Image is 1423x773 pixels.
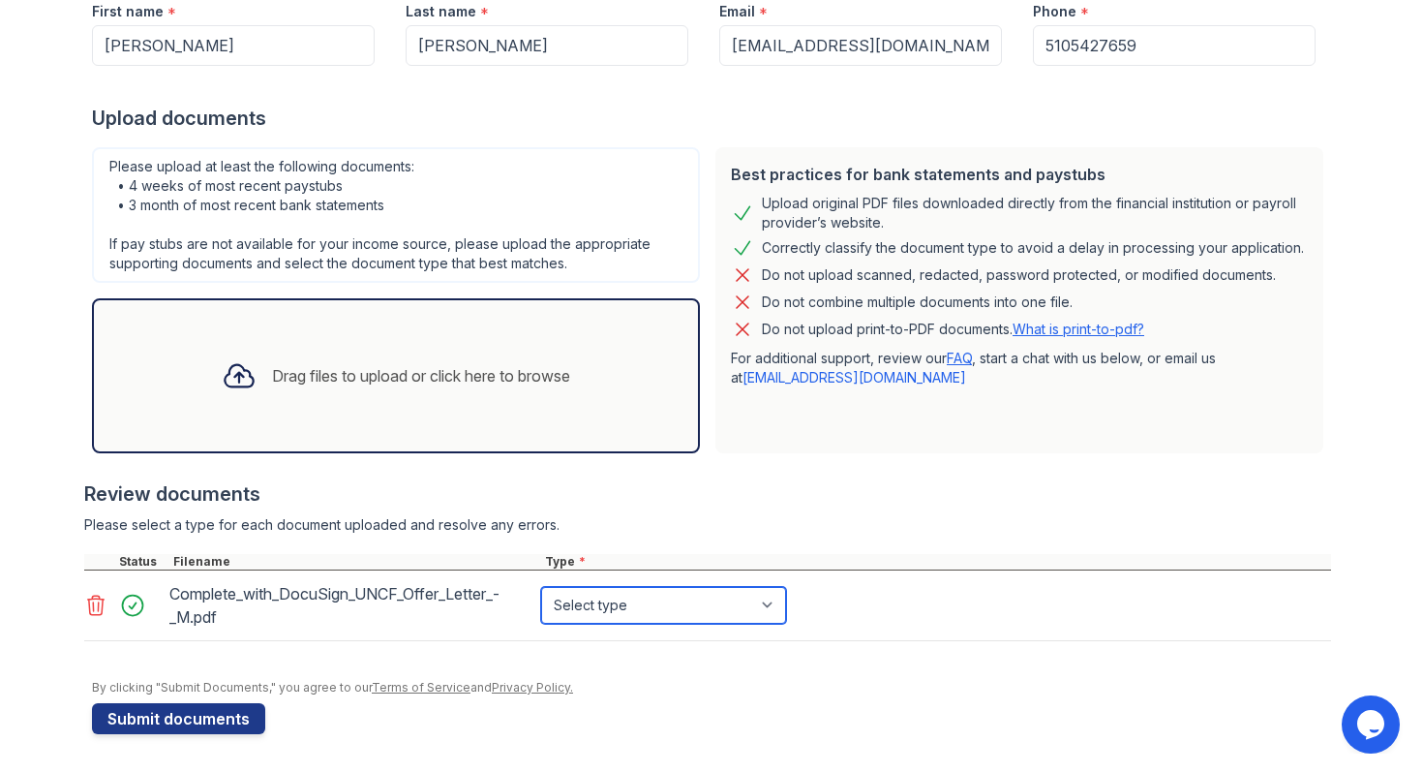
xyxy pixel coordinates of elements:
p: Do not upload print-to-PDF documents. [762,320,1144,339]
div: Type [541,554,1331,570]
div: Please select a type for each document uploaded and resolve any errors. [84,515,1331,535]
p: For additional support, review our , start a chat with us below, or email us at [731,349,1308,387]
label: Phone [1033,2,1076,21]
label: Email [719,2,755,21]
div: Correctly classify the document type to avoid a delay in processing your application. [762,236,1304,260]
div: Do not upload scanned, redacted, password protected, or modified documents. [762,263,1276,287]
div: Drag files to upload or click here to browse [272,364,570,387]
div: Upload original PDF files downloaded directly from the financial institution or payroll provider’... [762,194,1308,232]
a: FAQ [947,350,972,366]
div: Do not combine multiple documents into one file. [762,291,1073,314]
div: Status [115,554,169,570]
div: By clicking "Submit Documents," you agree to our and [92,680,1331,696]
button: Submit documents [92,703,265,734]
div: Complete_with_DocuSign_UNCF_Offer_Letter_-_M.pdf [169,578,533,633]
a: Privacy Policy. [492,680,573,695]
a: [EMAIL_ADDRESS][DOMAIN_NAME] [742,369,966,386]
label: First name [92,2,164,21]
div: Upload documents [92,105,1331,132]
a: Terms of Service [372,680,470,695]
label: Last name [406,2,476,21]
iframe: chat widget [1342,696,1404,754]
div: Please upload at least the following documents: • 4 weeks of most recent paystubs • 3 month of mo... [92,147,700,283]
div: Best practices for bank statements and paystubs [731,163,1308,186]
a: What is print-to-pdf? [1013,321,1144,337]
div: Filename [169,554,541,570]
div: Review documents [84,480,1331,508]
